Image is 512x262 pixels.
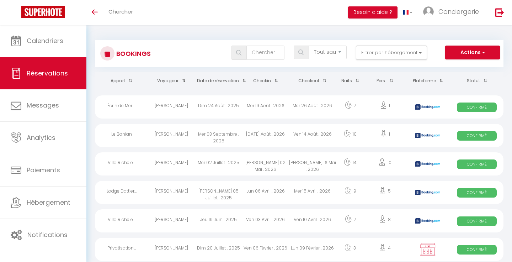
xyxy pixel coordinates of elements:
span: Réservations [27,69,68,78]
th: Sort by checkin [242,72,289,90]
img: logout [495,8,504,17]
span: Analytics [27,133,55,142]
th: Sort by status [450,72,503,90]
button: Besoin d'aide ? [348,6,398,19]
img: Super Booking [21,6,65,18]
th: Sort by channel [405,72,450,90]
th: Sort by booking date [195,72,242,90]
th: Sort by rentals [95,72,148,90]
th: Sort by people [364,72,405,90]
button: Actions [445,46,500,60]
th: Sort by nights [336,72,364,90]
span: Notifications [27,230,68,239]
span: Hébergement [27,198,70,207]
button: Filtrer par hébergement [356,46,427,60]
span: Messages [27,101,59,110]
img: ... [423,6,434,17]
th: Sort by guest [148,72,195,90]
span: Calendriers [27,36,63,45]
span: Conciergerie [438,7,479,16]
input: Chercher [246,46,284,60]
span: Chercher [108,8,133,15]
h3: Bookings [114,46,151,62]
th: Sort by checkout [289,72,336,90]
span: Paiements [27,166,60,174]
